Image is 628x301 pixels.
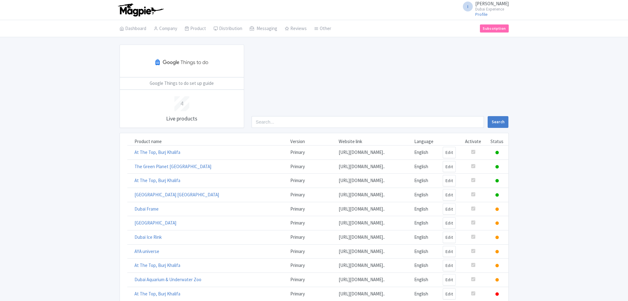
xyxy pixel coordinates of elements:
[286,174,334,188] td: Primary
[134,234,162,240] a: Dubai Ice Rink
[130,138,286,146] td: Product name
[410,244,438,259] td: English
[475,7,509,11] small: Dubai Experience
[486,138,508,146] td: Status
[334,138,410,146] td: Website link
[134,291,180,297] a: At The Top, Burj Khalifa
[156,114,207,123] p: Live products
[134,149,180,155] a: At The Top, Burj Khalifa
[134,277,201,282] a: Dubai Aquarium & Underwater Zoo
[286,146,334,160] td: Primary
[334,230,410,244] td: [URL][DOMAIN_NAME]..
[285,20,307,37] a: Reviews
[443,161,456,172] a: Edit
[286,159,334,174] td: Primary
[443,246,456,257] a: Edit
[410,188,438,202] td: English
[443,260,456,271] a: Edit
[460,138,486,146] td: Activate
[334,216,410,230] td: [URL][DOMAIN_NAME]..
[286,230,334,244] td: Primary
[334,287,410,301] td: [URL][DOMAIN_NAME]..
[410,259,438,273] td: English
[134,164,211,169] a: The Green Planet [GEOGRAPHIC_DATA]
[286,188,334,202] td: Primary
[154,20,177,37] a: Company
[134,248,159,254] a: AYA universe
[443,147,456,158] a: Edit
[443,217,456,229] a: Edit
[134,177,180,183] a: At The Top, Burj Khalifa
[213,20,242,37] a: Distribution
[156,96,207,108] div: 4
[334,146,410,160] td: [URL][DOMAIN_NAME]..
[463,2,473,11] span: I
[410,202,438,216] td: English
[443,232,456,243] a: Edit
[410,138,438,146] td: Language
[286,202,334,216] td: Primary
[134,262,180,268] a: At The Top, Burj Khalifa
[410,174,438,188] td: English
[334,273,410,287] td: [URL][DOMAIN_NAME]..
[314,20,331,37] a: Other
[286,216,334,230] td: Primary
[443,288,456,300] a: Edit
[443,274,456,286] a: Edit
[410,287,438,301] td: English
[334,174,410,188] td: [URL][DOMAIN_NAME]..
[410,273,438,287] td: English
[459,1,509,11] a: I [PERSON_NAME] Dubai Experience
[286,273,334,287] td: Primary
[286,138,334,146] td: Version
[334,188,410,202] td: [URL][DOMAIN_NAME]..
[134,220,176,226] a: [GEOGRAPHIC_DATA]
[443,203,456,215] a: Edit
[334,159,410,174] td: [URL][DOMAIN_NAME]..
[120,20,146,37] a: Dashboard
[334,202,410,216] td: [URL][DOMAIN_NAME]..
[334,259,410,273] td: [URL][DOMAIN_NAME]..
[286,287,334,301] td: Primary
[185,20,206,37] a: Product
[443,189,456,201] a: Edit
[134,206,159,212] a: Dubai Frame
[410,159,438,174] td: English
[410,230,438,244] td: English
[286,259,334,273] td: Primary
[488,116,508,128] button: Search
[134,192,219,198] a: [GEOGRAPHIC_DATA] [GEOGRAPHIC_DATA]
[252,116,484,128] input: Search...
[250,20,277,37] a: Messaging
[154,52,210,72] img: kvarzr6begmig94msh6q.svg
[286,244,334,259] td: Primary
[116,3,165,17] img: logo-ab69f6fb50320c5b225c76a69d11143b.png
[150,80,214,86] a: Google Things to do set up guide
[480,24,508,33] a: Subscription
[475,1,509,7] span: [PERSON_NAME]
[334,244,410,259] td: [URL][DOMAIN_NAME]..
[475,11,488,17] a: Profile
[410,216,438,230] td: English
[410,146,438,160] td: English
[443,175,456,186] a: Edit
